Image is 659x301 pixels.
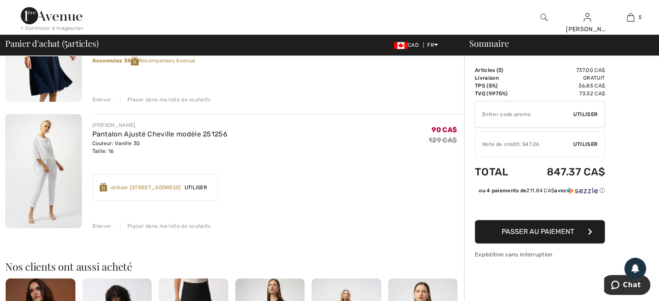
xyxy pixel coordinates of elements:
[584,13,591,21] a: Se connecter
[92,139,227,155] div: Couleur: Vanille 30 Taille: 16
[120,96,211,104] div: Placer dans ma liste de souhaits
[100,183,107,191] img: Reward-Logo.svg
[627,12,634,23] img: Mon panier
[21,7,82,24] img: 1ère Avenue
[523,74,605,82] td: Gratuit
[502,227,574,236] span: Passer au paiement
[475,140,573,148] div: Note de crédit: 547.26
[110,184,181,191] div: utiliser [STREET_ADDRESS]
[475,90,523,97] td: TVQ (9.975%)
[5,261,464,272] h2: Nos clients ont aussi acheté
[604,275,650,297] iframe: Ouvre un widget dans lequel vous pouvez chatter avec l’un de nos agents
[573,140,597,148] span: Utiliser
[584,12,591,23] img: Mes infos
[92,96,112,104] div: Enlever
[432,126,457,134] span: 90 CA$
[92,58,139,64] strong: Accumulez 35
[573,110,597,118] span: Utiliser
[131,57,139,65] img: Reward-Logo.svg
[394,42,422,48] span: CAD
[92,222,112,230] div: Enlever
[566,25,608,34] div: [PERSON_NAME]
[540,12,548,23] img: recherche
[5,39,98,48] span: Panier d'achat ( articles)
[475,66,523,74] td: Articles ( )
[567,187,598,194] img: Sezzle
[498,67,501,73] span: 5
[475,250,605,259] div: Expédition sans interruption
[523,82,605,90] td: 36.85 CA$
[120,222,211,230] div: Placer dans ma liste de souhaits
[427,42,438,48] span: FR
[475,220,605,243] button: Passer au paiement
[475,197,605,217] iframe: PayPal-paypal
[21,24,84,32] div: < Continuer à magasiner
[92,121,227,129] div: [PERSON_NAME]
[609,12,652,23] a: 5
[479,187,605,194] div: ou 4 paiements de avec
[429,136,457,144] s: 129 CA$
[523,90,605,97] td: 73.52 CA$
[475,101,573,127] input: Code promo
[92,57,464,65] div: Récompenses Avenue
[523,66,605,74] td: 737.00 CA$
[475,82,523,90] td: TPS (5%)
[475,157,523,187] td: Total
[394,42,408,49] img: Canadian Dollar
[5,114,82,228] img: Pantalon Ajusté Cheville modèle 251256
[181,184,211,191] span: Utiliser
[523,157,605,187] td: 847.37 CA$
[639,13,642,21] span: 5
[64,37,68,48] span: 5
[475,74,523,82] td: Livraison
[459,39,654,48] div: Sommaire
[526,188,554,194] span: 211.84 CA$
[92,130,227,138] a: Pantalon Ajusté Cheville modèle 251256
[475,187,605,197] div: ou 4 paiements de211.84 CA$avecSezzle Cliquez pour en savoir plus sur Sezzle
